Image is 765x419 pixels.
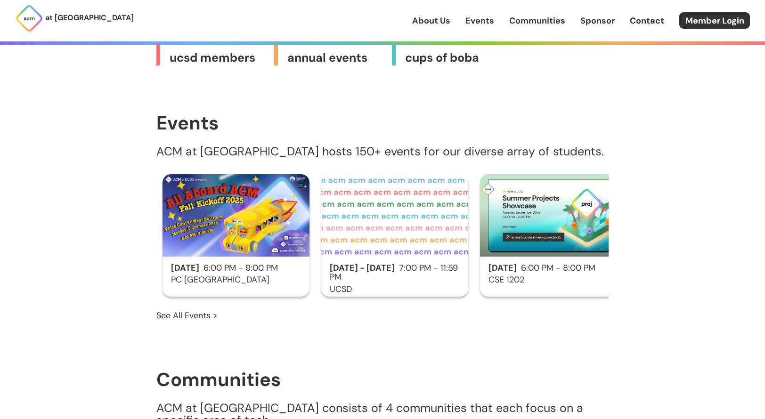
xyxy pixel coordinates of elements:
[170,50,265,65] span: ucsd members
[480,264,627,273] h2: 6:00 PM - 8:00 PM
[488,262,517,274] span: [DATE]
[679,12,750,29] a: Member Login
[480,275,627,285] h3: CSE 1202
[412,15,450,27] a: About Us
[321,174,468,257] img: ACM Fall 2025 Census
[509,15,565,27] a: Communities
[630,15,664,27] a: Contact
[163,264,309,273] h2: 6:00 PM - 9:00 PM
[156,369,609,390] h1: Communities
[15,4,43,32] img: ACM Logo
[15,4,134,32] a: at [GEOGRAPHIC_DATA]
[163,174,309,257] img: Fall Kickoff
[45,12,134,24] p: at [GEOGRAPHIC_DATA]
[171,262,199,274] span: [DATE]
[156,145,609,158] p: ACM at [GEOGRAPHIC_DATA] hosts 150+ events for our diverse array of students.
[156,309,218,322] a: See All Events >
[465,15,494,27] a: Events
[330,262,395,274] span: [DATE] - [DATE]
[163,275,309,285] h3: PC [GEOGRAPHIC_DATA]
[480,174,627,257] img: Summer Projects Showcase
[405,50,500,65] span: cups of boba
[287,50,382,65] span: annual events
[321,285,468,294] h3: UCSD
[321,264,468,282] h2: 7:00 PM - 11:59 PM
[580,15,615,27] a: Sponsor
[156,113,609,133] h1: Events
